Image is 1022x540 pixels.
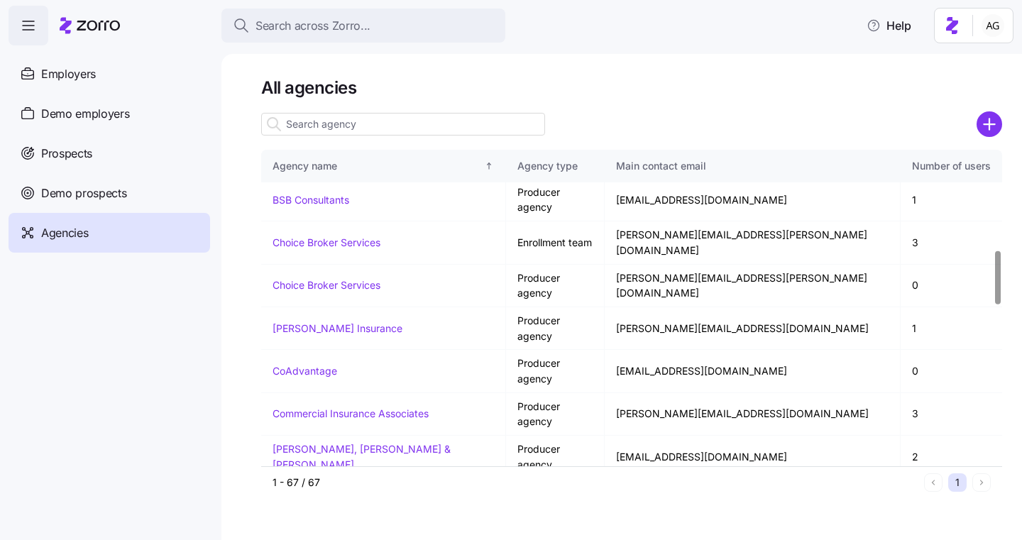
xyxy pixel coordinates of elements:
[506,265,605,307] td: Producer agency
[948,473,967,492] button: 1
[517,158,593,174] div: Agency type
[616,158,889,174] div: Main contact email
[261,77,1002,99] h1: All agencies
[273,279,380,291] a: Choice Broker Services
[9,213,210,253] a: Agencies
[273,407,429,419] a: Commercial Insurance Associates
[605,350,901,392] td: [EMAIL_ADDRESS][DOMAIN_NAME]
[867,17,911,34] span: Help
[977,111,1002,137] svg: add icon
[221,9,505,43] button: Search across Zorro...
[273,236,380,248] a: Choice Broker Services
[484,161,494,171] div: Sorted ascending
[901,265,1002,307] td: 0
[261,150,506,182] th: Agency nameSorted ascending
[855,11,923,40] button: Help
[605,393,901,436] td: [PERSON_NAME][EMAIL_ADDRESS][DOMAIN_NAME]
[9,173,210,213] a: Demo prospects
[901,393,1002,436] td: 3
[605,307,901,350] td: [PERSON_NAME][EMAIL_ADDRESS][DOMAIN_NAME]
[41,184,127,202] span: Demo prospects
[605,179,901,221] td: [EMAIL_ADDRESS][DOMAIN_NAME]
[506,393,605,436] td: Producer agency
[901,221,1002,264] td: 3
[506,179,605,221] td: Producer agency
[9,54,210,94] a: Employers
[273,322,402,334] a: [PERSON_NAME] Insurance
[605,265,901,307] td: [PERSON_NAME][EMAIL_ADDRESS][PERSON_NAME][DOMAIN_NAME]
[506,221,605,264] td: Enrollment team
[506,350,605,392] td: Producer agency
[41,224,88,242] span: Agencies
[972,473,991,492] button: Next page
[901,350,1002,392] td: 0
[255,17,370,35] span: Search across Zorro...
[273,365,337,377] a: CoAdvantage
[605,436,901,478] td: [EMAIL_ADDRESS][DOMAIN_NAME]
[273,443,451,470] a: [PERSON_NAME], [PERSON_NAME] & [PERSON_NAME]
[261,113,545,136] input: Search agency
[912,158,991,174] div: Number of users
[9,133,210,173] a: Prospects
[9,94,210,133] a: Demo employers
[924,473,943,492] button: Previous page
[901,436,1002,478] td: 2
[982,14,1004,37] img: 5fc55c57e0610270ad857448bea2f2d5
[41,105,130,123] span: Demo employers
[273,194,349,206] a: BSB Consultants
[273,158,482,174] div: Agency name
[273,475,918,490] div: 1 - 67 / 67
[901,179,1002,221] td: 1
[506,436,605,478] td: Producer agency
[506,307,605,350] td: Producer agency
[605,221,901,264] td: [PERSON_NAME][EMAIL_ADDRESS][PERSON_NAME][DOMAIN_NAME]
[41,65,96,83] span: Employers
[901,307,1002,350] td: 1
[41,145,92,162] span: Prospects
